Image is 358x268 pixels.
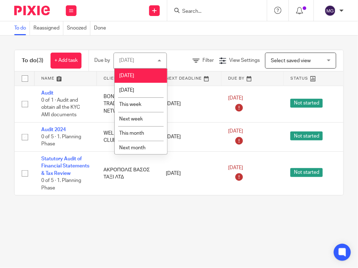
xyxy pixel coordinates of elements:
span: View Settings [229,58,260,63]
a: + Add task [51,53,81,69]
div: [DATE] [119,58,134,63]
a: Audit [41,91,53,96]
td: WELL HOLIDAYS CLUB LTD [96,122,159,151]
span: (3) [37,58,43,63]
a: Snoozed [67,21,90,35]
td: [DATE] [159,122,221,151]
a: Reassigned [33,21,63,35]
img: svg%3E [325,5,336,16]
span: Next week [119,117,143,122]
h1: To do [22,57,43,64]
span: [DATE] [119,73,134,78]
img: Pixie [14,6,50,15]
span: Not started [290,132,323,140]
td: ΑΚΡΟΠΟΛΙΣ ΒΑΣΟΣ ΤΑΞΙ ΛΤΔ [96,152,159,195]
span: Not started [290,168,323,177]
span: This month [119,131,144,136]
input: Search [181,9,246,15]
a: Done [94,21,110,35]
span: Next month [119,145,146,150]
span: 0 of 1 · Audit and obtain all the KYC AMl documents [41,98,80,117]
span: Select saved view [271,58,311,63]
span: [DATE] [119,88,134,93]
p: Due by [94,57,110,64]
span: Filter [202,58,214,63]
span: 0 of 5 · 1. Planning Phase [41,134,81,147]
a: Statutory Audit of Financial Statements & Tax Review [41,156,89,176]
span: [DATE] [228,96,243,101]
a: To do [14,21,30,35]
span: Not started [290,99,323,108]
a: Audit 2024 [41,127,66,132]
td: BONA FORTUNA TRADING NETWORKS LTD [96,86,159,122]
td: [DATE] [159,152,221,195]
td: [DATE] [159,86,221,122]
span: This week [119,102,141,107]
span: 0 of 5 · 1. Planning Phase [41,178,81,191]
span: [DATE] [228,165,243,170]
span: [DATE] [228,129,243,134]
